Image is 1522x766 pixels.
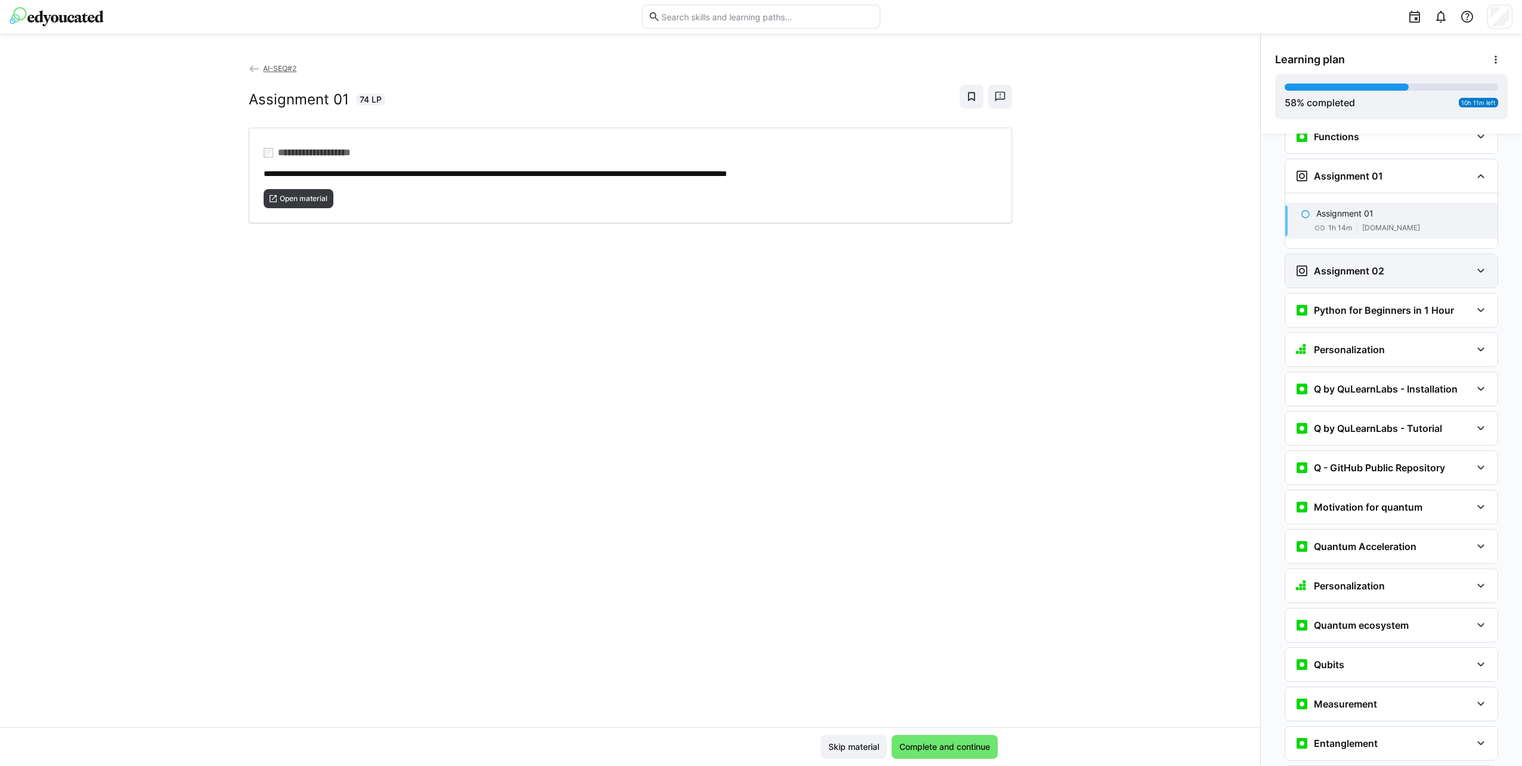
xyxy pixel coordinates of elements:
[264,189,334,208] button: Open material
[1314,170,1383,182] h3: Assignment 01
[1461,99,1496,106] span: 10h 11m left
[660,11,874,22] input: Search skills and learning paths…
[892,735,998,759] button: Complete and continue
[1314,580,1385,592] h3: Personalization
[1275,53,1345,66] span: Learning plan
[1314,659,1344,671] h3: Qubits
[821,735,887,759] button: Skip material
[1314,131,1359,143] h3: Functions
[1314,737,1378,749] h3: Entanglement
[1314,698,1377,710] h3: Measurement
[1314,422,1442,434] h3: Q by QuLearnLabs - Tutorial
[1285,97,1297,109] span: 58
[1314,344,1385,356] h3: Personalization
[1285,95,1355,110] div: % completed
[898,741,992,753] span: Complete and continue
[1314,462,1445,474] h3: Q - GitHub Public Repository
[827,741,881,753] span: Skip material
[1314,501,1422,513] h3: Motivation for quantum
[1314,383,1458,395] h3: Q by QuLearnLabs - Installation
[1314,540,1416,552] h3: Quantum Acceleration
[263,64,296,73] span: AI-SEQ#2
[1316,208,1373,220] p: Assignment 01
[360,94,382,106] span: 74 LP
[1362,223,1420,233] span: [DOMAIN_NAME]
[249,64,297,73] a: AI-SEQ#2
[1328,223,1352,233] span: 1h 14m
[1314,265,1384,277] h3: Assignment 02
[1314,619,1409,631] h3: Quantum ecosystem
[279,194,329,203] span: Open material
[1314,304,1454,316] h3: Python for Beginners in 1 Hour
[249,91,349,109] h2: Assignment 01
